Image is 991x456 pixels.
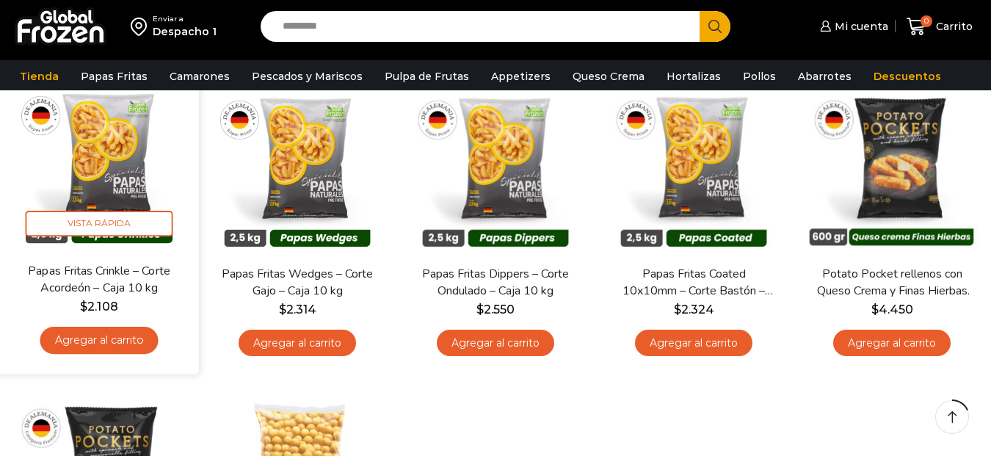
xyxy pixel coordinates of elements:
[674,303,681,316] span: $
[484,62,558,90] a: Appetizers
[871,303,913,316] bdi: 4.450
[26,211,173,236] span: Vista Rápida
[736,62,783,90] a: Pollos
[921,15,932,27] span: 0
[73,62,155,90] a: Papas Fritas
[416,266,575,300] a: Papas Fritas Dippers – Corte Ondulado – Caja 10 kg
[871,303,879,316] span: $
[635,330,752,357] a: Agregar al carrito: “Papas Fritas Coated 10x10mm - Corte Bastón - Caja 10 kg”
[700,11,730,42] button: Search button
[831,19,888,34] span: Mi cuenta
[932,19,973,34] span: Carrito
[218,266,377,300] a: Papas Fritas Wedges – Corte Gajo – Caja 10 kg
[791,62,859,90] a: Abarrotes
[80,299,87,313] span: $
[816,12,888,41] a: Mi cuenta
[19,262,179,297] a: Papas Fritas Crinkle – Corte Acordeón – Caja 10 kg
[903,10,976,44] a: 0 Carrito
[813,266,971,300] a: Potato Pocket rellenos con Queso Crema y Finas Hierbas – Caja 8.4 kg
[153,24,217,39] div: Despacho 1
[674,303,714,316] bdi: 2.324
[279,303,316,316] bdi: 2.314
[162,62,237,90] a: Camarones
[437,330,554,357] a: Agregar al carrito: “Papas Fritas Dippers - Corte Ondulado - Caja 10 kg”
[476,303,484,316] span: $
[80,299,117,313] bdi: 2.108
[659,62,728,90] a: Hortalizas
[565,62,652,90] a: Queso Crema
[131,14,153,39] img: address-field-icon.svg
[279,303,286,316] span: $
[833,330,951,357] a: Agregar al carrito: “Potato Pocket rellenos con Queso Crema y Finas Hierbas - Caja 8.4 kg”
[377,62,476,90] a: Pulpa de Frutas
[239,330,356,357] a: Agregar al carrito: “Papas Fritas Wedges – Corte Gajo - Caja 10 kg”
[40,327,158,354] a: Agregar al carrito: “Papas Fritas Crinkle - Corte Acordeón - Caja 10 kg”
[12,62,66,90] a: Tienda
[476,303,515,316] bdi: 2.550
[153,14,217,24] div: Enviar a
[866,62,948,90] a: Descuentos
[244,62,370,90] a: Pescados y Mariscos
[614,266,773,300] a: Papas Fritas Coated 10x10mm – Corte Bastón – Caja 10 kg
